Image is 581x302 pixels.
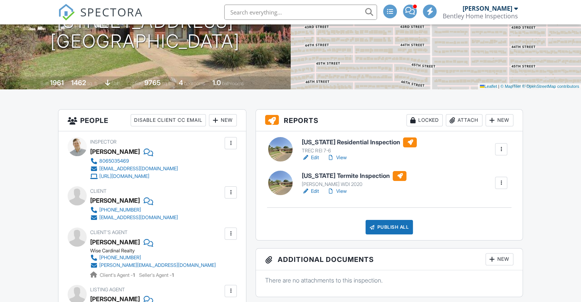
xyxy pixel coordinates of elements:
[172,272,174,278] strong: 1
[302,171,406,188] a: [US_STATE] Termite Inspection [PERSON_NAME] WDI 2020
[90,139,117,145] span: Inspector
[480,84,497,89] a: Leaflet
[184,81,205,86] span: bedrooms
[90,188,107,194] span: Client
[112,81,120,86] span: slab
[256,249,523,270] h3: Additional Documents
[127,81,143,86] span: Lot Size
[131,114,206,126] div: Disable Client CC Email
[99,166,178,172] div: [EMAIL_ADDRESS][DOMAIN_NAME]
[99,173,149,179] div: [URL][DOMAIN_NAME]
[522,84,579,89] a: © OpenStreetMap contributors
[302,148,417,154] div: TREC REI 7-6
[446,114,482,126] div: Attach
[99,207,141,213] div: [PHONE_NUMBER]
[50,11,240,52] h1: [STREET_ADDRESS] [GEOGRAPHIC_DATA]
[256,110,523,131] h3: Reports
[58,110,246,131] h3: People
[71,79,86,87] div: 1462
[90,173,178,180] a: [URL][DOMAIN_NAME]
[486,114,513,126] div: New
[224,5,377,20] input: Search everything...
[498,84,499,89] span: |
[302,187,319,195] a: Edit
[179,79,183,87] div: 4
[99,158,129,164] div: 8065035469
[99,215,178,221] div: [EMAIL_ADDRESS][DOMAIN_NAME]
[90,287,125,292] span: Listing Agent
[162,81,172,86] span: sq.ft.
[90,146,140,157] div: [PERSON_NAME]
[99,262,216,268] div: [PERSON_NAME][EMAIL_ADDRESS][DOMAIN_NAME]
[327,187,346,195] a: View
[302,137,417,147] h6: [US_STATE] Residential Inspection
[209,114,237,126] div: New
[99,255,141,261] div: [PHONE_NUMBER]
[406,114,443,126] div: Locked
[90,248,222,254] div: Wise Cardinal Realty
[90,262,216,269] a: [PERSON_NAME][EMAIL_ADDRESS][DOMAIN_NAME]
[40,81,49,86] span: Built
[443,12,518,20] div: Bentley Home Inspections
[133,272,135,278] strong: 1
[222,81,244,86] span: bathrooms
[327,154,346,161] a: View
[90,165,178,173] a: [EMAIL_ADDRESS][DOMAIN_NAME]
[486,253,513,265] div: New
[302,171,406,181] h6: [US_STATE] Termite Inspection
[212,79,221,87] div: 1.0
[90,214,178,221] a: [EMAIL_ADDRESS][DOMAIN_NAME]
[144,79,161,87] div: 9765
[500,84,521,89] a: © MapTiler
[302,154,319,161] a: Edit
[90,229,128,235] span: Client's Agent
[87,81,98,86] span: sq. ft.
[90,195,140,206] div: [PERSON_NAME]
[100,272,136,278] span: Client's Agent -
[366,220,413,234] div: Publish All
[90,236,140,248] a: [PERSON_NAME]
[463,5,512,12] div: [PERSON_NAME]
[90,206,178,214] a: [PHONE_NUMBER]
[302,181,406,187] div: [PERSON_NAME] WDI 2020
[90,254,216,262] a: [PHONE_NUMBER]
[90,157,178,165] a: 8065035469
[50,79,64,87] div: 1961
[302,137,417,154] a: [US_STATE] Residential Inspection TREC REI 7-6
[139,272,174,278] span: Seller's Agent -
[58,4,75,21] img: The Best Home Inspection Software - Spectora
[58,10,143,26] a: SPECTORA
[265,276,513,284] p: There are no attachments to this inspection.
[80,4,143,20] span: SPECTORA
